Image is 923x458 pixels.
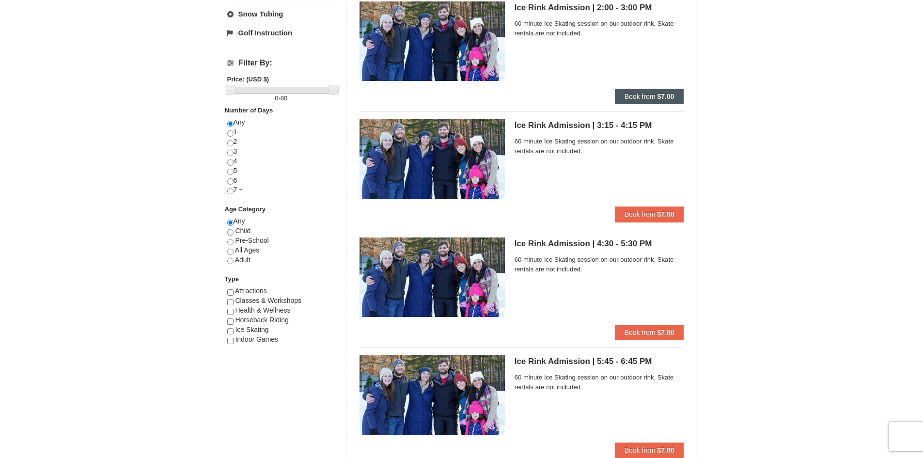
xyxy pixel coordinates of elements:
span: 60 minute Ice Skating session on our outdoor rink. Skate rentals are not included. [515,19,684,38]
span: Book from [625,210,656,218]
strong: $7.00 [657,329,674,336]
span: Book from [625,446,656,454]
img: 6775744-143-498c489f.jpg [360,1,505,81]
strong: Number of Days [225,107,273,114]
button: Book from $7.00 [615,206,684,222]
span: Adult [235,256,250,264]
span: Child [235,227,250,235]
img: 6775744-145-20e97b76.jpg [360,237,505,317]
strong: Age Category [225,205,266,213]
div: Any [227,217,335,274]
img: 6775744-144-73769964.jpg [360,119,505,199]
span: 60 minute Ice Skating session on our outdoor rink. Skate rentals are not included. [515,373,684,392]
span: All Ages [235,246,260,254]
button: Book from $7.00 [615,442,684,458]
span: Indoor Games [235,335,278,343]
h5: Ice Rink Admission | 3:15 - 4:15 PM [515,121,684,130]
span: Book from [625,329,656,336]
span: 60 minute Ice Skating session on our outdoor rink. Skate rentals are not included. [515,137,684,156]
span: 0 [275,95,278,102]
span: Classes & Workshops [235,297,301,304]
span: Health & Wellness [235,306,290,314]
label: - [227,94,335,103]
h5: Ice Rink Admission | 5:45 - 6:45 PM [515,357,684,366]
span: 80 [281,95,287,102]
h4: Filter By: [227,59,335,67]
span: Horseback Riding [235,316,289,324]
span: Book from [625,93,656,100]
span: 60 minute Ice Skating session on our outdoor rink. Skate rentals are not included. [515,255,684,274]
a: Snow Tubing [227,5,335,23]
strong: Price: (USD $) [227,76,269,83]
img: 6775744-146-63f813c0.jpg [360,355,505,435]
span: Ice Skating [235,326,268,333]
button: Book from $7.00 [615,325,684,340]
a: Golf Instruction [227,24,335,42]
span: Attractions [235,287,267,295]
span: Pre-School [235,237,268,244]
strong: $7.00 [657,446,674,454]
strong: Type [225,275,239,283]
h5: Ice Rink Admission | 4:30 - 5:30 PM [515,239,684,249]
h5: Ice Rink Admission | 2:00 - 3:00 PM [515,3,684,13]
strong: $7.00 [657,93,674,100]
div: Any 1 2 3 4 5 6 7 + [227,118,335,205]
button: Book from $7.00 [615,89,684,104]
strong: $7.00 [657,210,674,218]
